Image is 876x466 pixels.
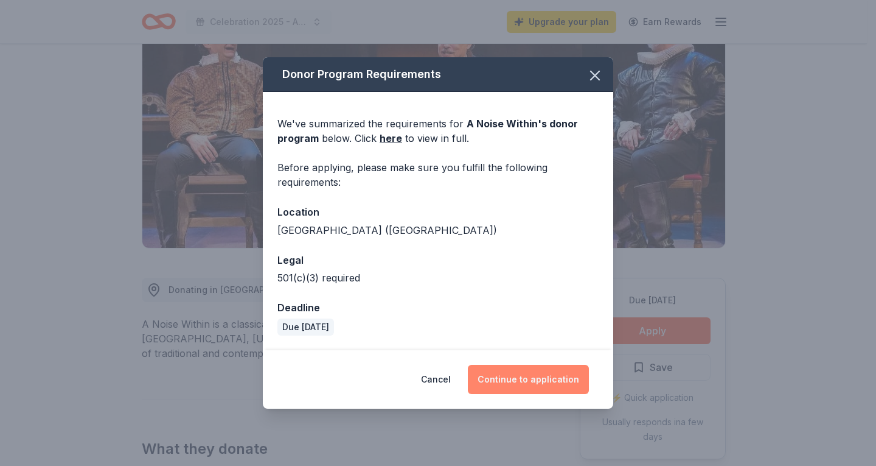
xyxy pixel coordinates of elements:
[277,300,599,316] div: Deadline
[277,270,599,285] div: 501(c)(3) required
[380,131,402,146] a: here
[277,204,599,220] div: Location
[421,365,451,394] button: Cancel
[277,160,599,189] div: Before applying, please make sure you fulfill the following requirements:
[277,319,334,336] div: Due [DATE]
[468,365,589,394] button: Continue to application
[277,252,599,268] div: Legal
[277,116,599,146] div: We've summarized the requirements for below. Click to view in full.
[263,57,613,92] div: Donor Program Requirements
[277,223,599,238] div: [GEOGRAPHIC_DATA] ([GEOGRAPHIC_DATA])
